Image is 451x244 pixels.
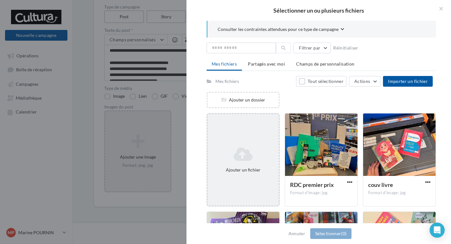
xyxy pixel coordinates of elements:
[296,76,346,87] button: Tout sélectionner
[349,76,380,87] button: Actions
[331,44,361,52] button: Réinitialiser
[212,61,237,67] span: Mes fichiers
[197,8,441,13] h2: Sélectionner un ou plusieurs fichiers
[388,78,428,84] span: Importer un fichier
[368,181,393,188] span: couv livre
[218,26,344,34] button: Consulter les contraintes attendues pour ce type de campagne
[290,190,352,196] div: Format d'image: jpg
[210,167,276,173] div: Ajouter un fichier
[383,76,433,87] button: Importer un fichier
[248,61,285,67] span: Partagés avec moi
[341,231,346,236] span: (0)
[294,43,331,53] button: Filtrer par
[290,181,334,188] span: RDC premier prix
[368,190,431,196] div: Format d'image: jpg
[218,26,339,32] span: Consulter les contraintes attendues pour ce type de campagne
[215,78,239,84] div: Mes fichiers
[286,230,308,237] button: Annuler
[354,78,370,84] span: Actions
[430,223,445,238] div: Open Intercom Messenger
[296,61,354,67] span: Champs de personnalisation
[208,97,279,103] div: Ajouter un dossier
[310,228,351,239] button: Sélectionner(0)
